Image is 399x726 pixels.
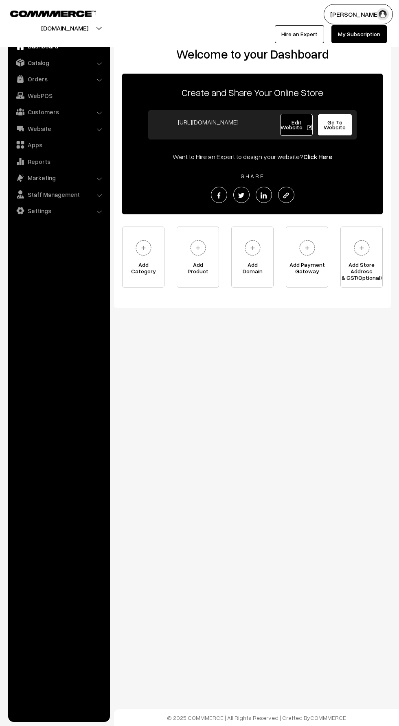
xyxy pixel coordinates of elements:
[177,262,219,278] span: Add Product
[10,88,107,103] a: WebPOS
[340,227,383,288] a: Add Store Address& GST(Optional)
[177,227,219,288] a: AddProduct
[281,119,313,131] span: Edit Website
[351,237,373,259] img: plus.svg
[324,4,393,24] button: [PERSON_NAME]
[10,137,107,152] a: Apps
[324,119,346,131] span: Go To Website
[123,262,164,278] span: Add Category
[13,18,117,38] button: [DOMAIN_NAME]
[286,262,328,278] span: Add Payment Gateway
[10,187,107,202] a: Staff Management
[10,72,107,86] a: Orders
[310,714,346,721] a: COMMMERCE
[377,8,389,20] img: user
[331,25,387,43] a: My Subscription
[10,203,107,218] a: Settings
[241,237,264,259] img: plus.svg
[10,8,81,18] a: COMMMERCE
[10,154,107,169] a: Reports
[132,237,155,259] img: plus.svg
[122,85,383,100] p: Create and Share Your Online Store
[114,709,399,726] footer: © 2025 COMMMERCE | All Rights Reserved | Crafted By
[286,227,328,288] a: Add PaymentGateway
[280,114,313,136] a: Edit Website
[122,152,383,161] div: Want to Hire an Expert to design your website?
[237,172,269,179] span: SHARE
[318,114,352,136] a: Go To Website
[296,237,318,259] img: plus.svg
[303,153,332,161] a: Click Here
[10,170,107,185] a: Marketing
[122,227,164,288] a: AddCategory
[10,105,107,119] a: Customers
[341,262,382,278] span: Add Store Address & GST(Optional)
[10,11,96,17] img: COMMMERCE
[275,25,324,43] a: Hire an Expert
[10,55,107,70] a: Catalog
[122,47,383,61] h2: Welcome to your Dashboard
[187,237,209,259] img: plus.svg
[231,227,274,288] a: AddDomain
[10,121,107,136] a: Website
[232,262,273,278] span: Add Domain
